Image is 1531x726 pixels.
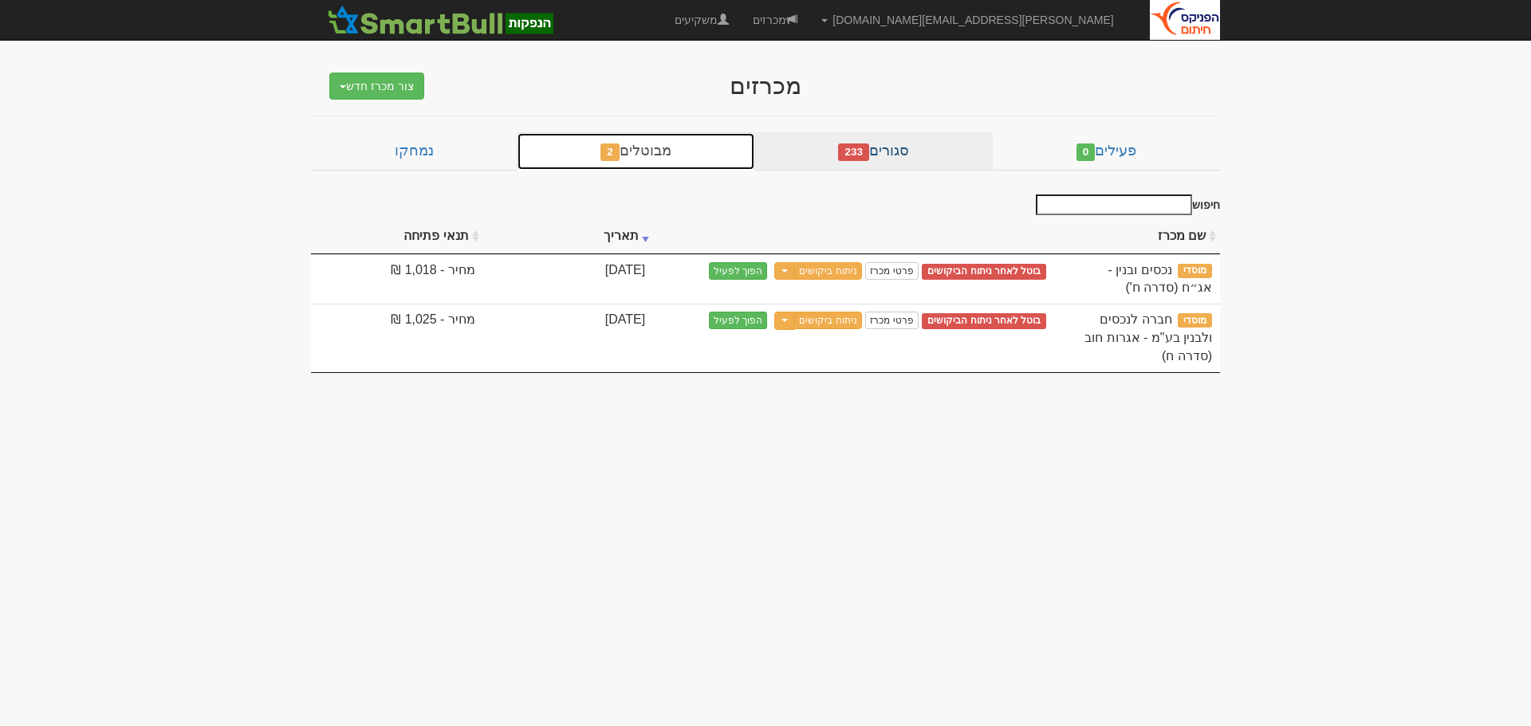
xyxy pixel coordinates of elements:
span: מוסדי [1178,264,1212,278]
button: צור מכרז חדש [329,73,424,100]
a: ניתוח ביקושים [794,262,861,280]
th: תאריך : activate to sort column ascending [483,219,653,254]
button: הפוך לפעיל [709,262,767,280]
td: [DATE] [483,254,653,304]
td: [DATE] [483,304,653,372]
input: חיפוש [1036,194,1192,215]
div: מכרזים [455,73,1076,99]
span: בוטל לאחר ניתוח הביקושים [922,264,1046,280]
a: פרטי מכרז [865,312,918,329]
span: 2 [600,143,620,161]
span: 233 [838,143,869,161]
td: מחיר - 1,018 ₪ [311,254,483,304]
a: מבוטלים [517,132,754,171]
span: בוטל לאחר ניתוח הביקושים [922,313,1046,329]
label: חיפוש [1030,194,1220,215]
button: הפוך לפעיל [709,312,767,329]
th: שם מכרז : activate to sort column ascending [1070,219,1220,254]
a: פרטי מכרז [865,262,918,280]
a: ניתוח ביקושים [794,312,861,329]
span: 0 [1076,143,1096,161]
img: SmartBull Logo [323,4,557,36]
span: מוסדי [1178,313,1212,328]
span: חברה לנכסים ולבנין בע"מ - אגרות חוב (סדרה ח) [1084,312,1212,363]
th: תנאי פתיחה : activate to sort column ascending [311,219,483,254]
a: פעילים [993,132,1220,171]
a: נמחקו [311,132,517,171]
a: סגורים [755,132,993,171]
span: נכסים ובנין - אג״ח (סדרה ח') [1108,263,1212,295]
td: מחיר - 1,025 ₪ [311,304,483,372]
